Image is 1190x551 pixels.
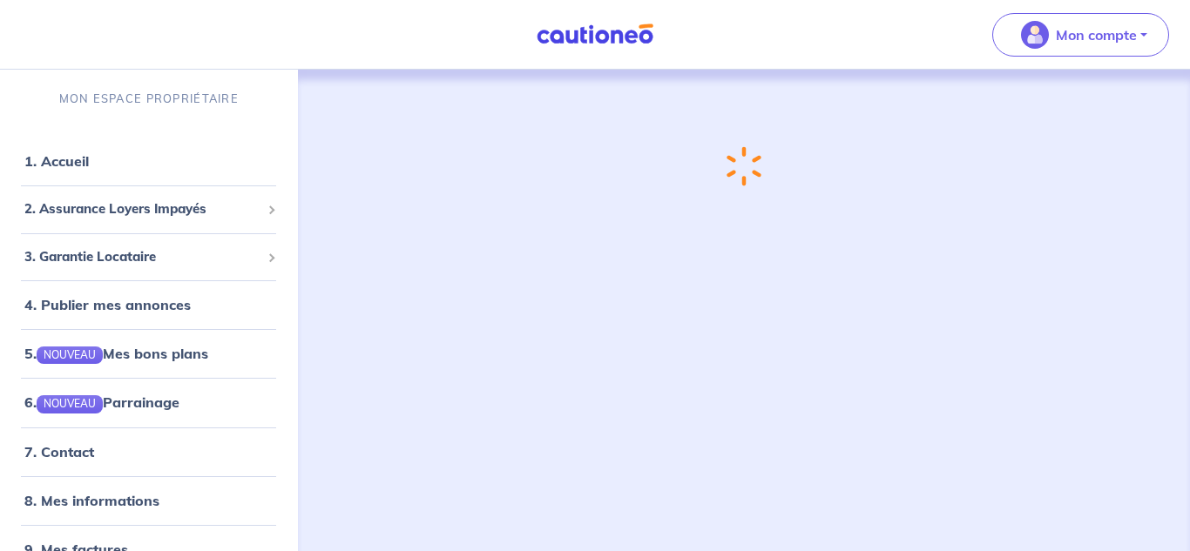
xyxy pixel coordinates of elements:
a: 7. Contact [24,443,94,460]
p: MON ESPACE PROPRIÉTAIRE [59,91,239,107]
img: illu_account_valid_menu.svg [1021,21,1049,49]
span: 3. Garantie Locataire [24,247,260,267]
div: 3. Garantie Locataire [7,240,291,274]
div: 1. Accueil [7,144,291,178]
button: illu_account_valid_menu.svgMon compte [992,13,1169,57]
img: loading-spinner [727,146,761,186]
span: 2. Assurance Loyers Impayés [24,199,260,219]
div: 2. Assurance Loyers Impayés [7,192,291,226]
a: 4. Publier mes annonces [24,296,191,313]
div: 6.NOUVEAUParrainage [7,385,291,420]
a: 5.NOUVEAUMes bons plans [24,345,208,362]
a: 6.NOUVEAUParrainage [24,393,179,411]
div: 8. Mes informations [7,483,291,518]
p: Mon compte [1056,24,1137,45]
a: 1. Accueil [24,152,89,170]
a: 8. Mes informations [24,492,159,509]
div: 4. Publier mes annonces [7,287,291,322]
div: 5.NOUVEAUMes bons plans [7,336,291,371]
img: Cautioneo [530,24,660,45]
div: 7. Contact [7,434,291,469]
